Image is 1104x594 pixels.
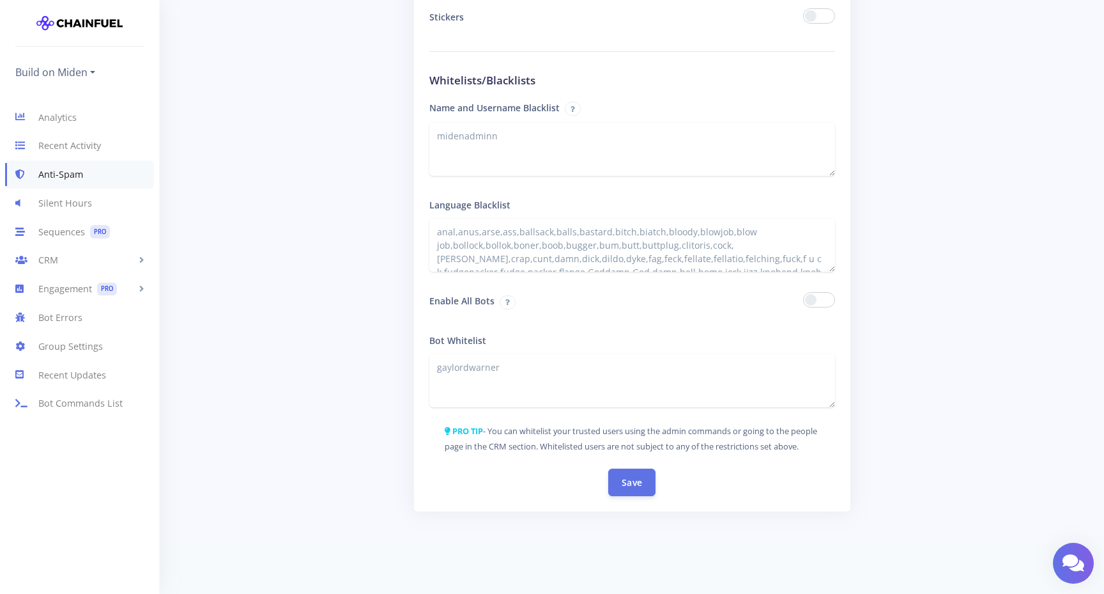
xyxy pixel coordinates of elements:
[429,354,835,407] textarea: gaylordwarner
[97,283,117,296] span: PRO
[5,160,154,189] a: Anti-Spam
[420,287,632,317] label: Enable All Bots
[90,225,110,238] span: PRO
[429,327,486,354] label: Bot Whitelist
[36,10,123,36] img: chainfuel-logo
[429,191,510,219] label: Language Blacklist
[445,425,817,452] small: - You can whitelist your trusted users using the admin commands or going to the people page in th...
[429,219,835,272] textarea: anal,anus,arse,ass,ballsack,balls,bastard,bitch,biatch,bloody,blowjob,blow job,bollock,bollok,bon...
[452,425,483,437] strong: PRO TIP
[429,72,835,89] h3: Whitelists/Blacklists
[608,469,655,496] button: Save
[15,62,95,82] a: Build on Miden
[429,123,835,176] textarea: midenadminn
[420,3,632,31] label: Stickers
[429,94,581,123] label: Name and Username Blacklist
